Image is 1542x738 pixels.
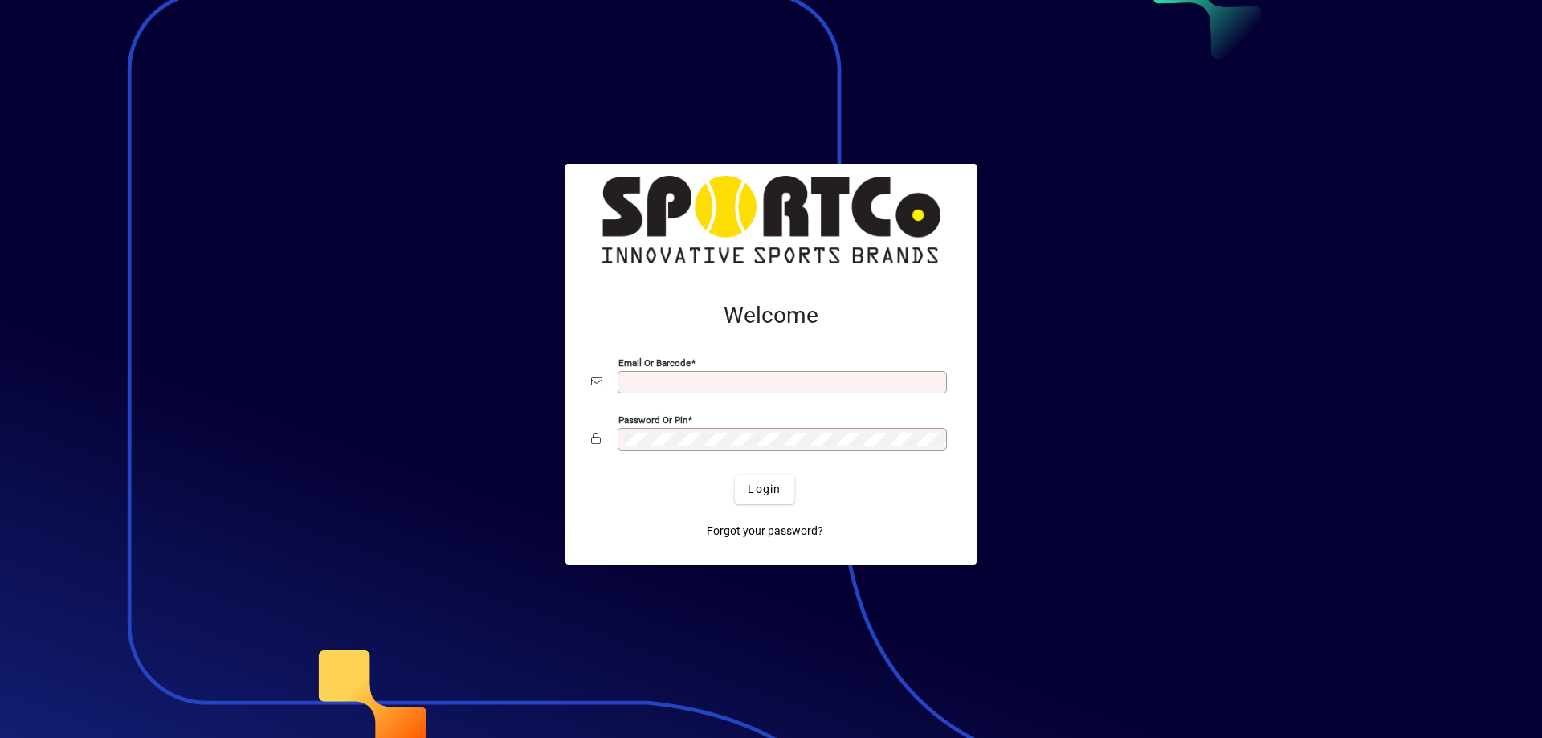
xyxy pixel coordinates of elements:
[591,302,951,329] h2: Welcome
[700,516,830,545] a: Forgot your password?
[618,414,687,426] mat-label: Password or Pin
[707,523,823,540] span: Forgot your password?
[735,475,793,504] button: Login
[748,481,781,498] span: Login
[618,357,691,369] mat-label: Email or Barcode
